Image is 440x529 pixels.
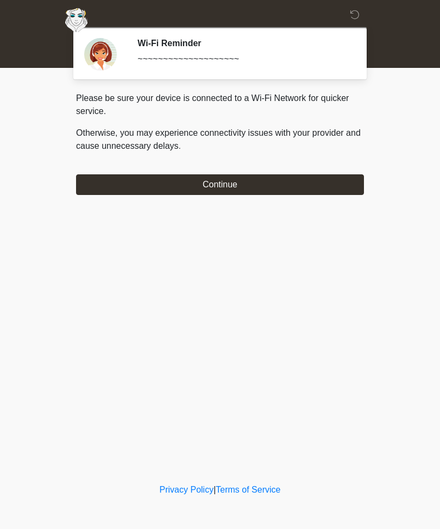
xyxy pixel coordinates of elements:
a: Privacy Policy [160,485,214,494]
a: | [213,485,216,494]
p: Please be sure your device is connected to a Wi-Fi Network for quicker service. [76,92,364,118]
img: Agent Avatar [84,38,117,71]
a: Terms of Service [216,485,280,494]
div: ~~~~~~~~~~~~~~~~~~~~ [137,53,348,66]
button: Continue [76,174,364,195]
span: . [179,141,181,150]
h2: Wi-Fi Reminder [137,38,348,48]
img: Aesthetically Yours Wellness Spa Logo [65,8,87,32]
p: Otherwise, you may experience connectivity issues with your provider and cause unnecessary delays [76,127,364,153]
